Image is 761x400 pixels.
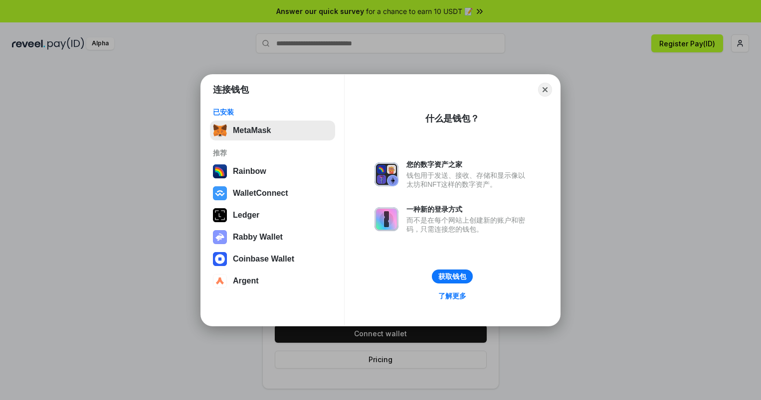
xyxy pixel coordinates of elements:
img: svg+xml,%3Csvg%20width%3D%22120%22%20height%3D%22120%22%20viewBox%3D%220%200%20120%20120%22%20fil... [213,164,227,178]
div: 了解更多 [438,291,466,300]
img: svg+xml,%3Csvg%20xmlns%3D%22http%3A%2F%2Fwww.w3.org%2F2000%2Fsvg%22%20fill%3D%22none%22%20viewBox... [375,207,398,231]
div: Rabby Wallet [233,233,283,242]
div: Argent [233,276,259,285]
img: svg+xml,%3Csvg%20xmlns%3D%22http%3A%2F%2Fwww.w3.org%2F2000%2Fsvg%22%20width%3D%2228%22%20height%3... [213,208,227,222]
div: 您的数字资产之家 [406,160,530,169]
div: Rainbow [233,167,266,176]
button: Coinbase Wallet [210,249,335,269]
img: svg+xml,%3Csvg%20width%3D%2228%22%20height%3D%2228%22%20viewBox%3D%220%200%2028%2028%22%20fill%3D... [213,186,227,200]
button: MetaMask [210,121,335,140]
button: Rabby Wallet [210,227,335,247]
img: svg+xml,%3Csvg%20xmlns%3D%22http%3A%2F%2Fwww.w3.org%2F2000%2Fsvg%22%20fill%3D%22none%22%20viewBox... [213,230,227,244]
img: svg+xml,%3Csvg%20width%3D%2228%22%20height%3D%2228%22%20viewBox%3D%220%200%2028%2028%22%20fill%3D... [213,252,227,266]
div: 钱包用于发送、接收、存储和显示像以太坊和NFT这样的数字资产。 [406,171,530,189]
img: svg+xml,%3Csvg%20fill%3D%22none%22%20height%3D%2233%22%20viewBox%3D%220%200%2035%2033%22%20width%... [213,124,227,137]
div: Coinbase Wallet [233,255,294,264]
div: Ledger [233,211,259,220]
button: Ledger [210,205,335,225]
button: Rainbow [210,161,335,181]
button: 获取钱包 [432,269,473,283]
div: WalletConnect [233,189,288,198]
div: 一种新的登录方式 [406,205,530,214]
div: 获取钱包 [438,272,466,281]
a: 了解更多 [432,289,472,302]
div: 推荐 [213,148,332,157]
div: 已安装 [213,108,332,117]
h1: 连接钱包 [213,84,249,96]
button: Close [538,83,552,97]
div: 什么是钱包？ [425,113,479,125]
div: 而不是在每个网站上创建新的账户和密码，只需连接您的钱包。 [406,216,530,234]
button: WalletConnect [210,183,335,203]
button: Argent [210,271,335,291]
img: svg+xml,%3Csvg%20width%3D%2228%22%20height%3D%2228%22%20viewBox%3D%220%200%2028%2028%22%20fill%3D... [213,274,227,288]
img: svg+xml,%3Csvg%20xmlns%3D%22http%3A%2F%2Fwww.w3.org%2F2000%2Fsvg%22%20fill%3D%22none%22%20viewBox... [375,162,398,186]
div: MetaMask [233,126,271,135]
